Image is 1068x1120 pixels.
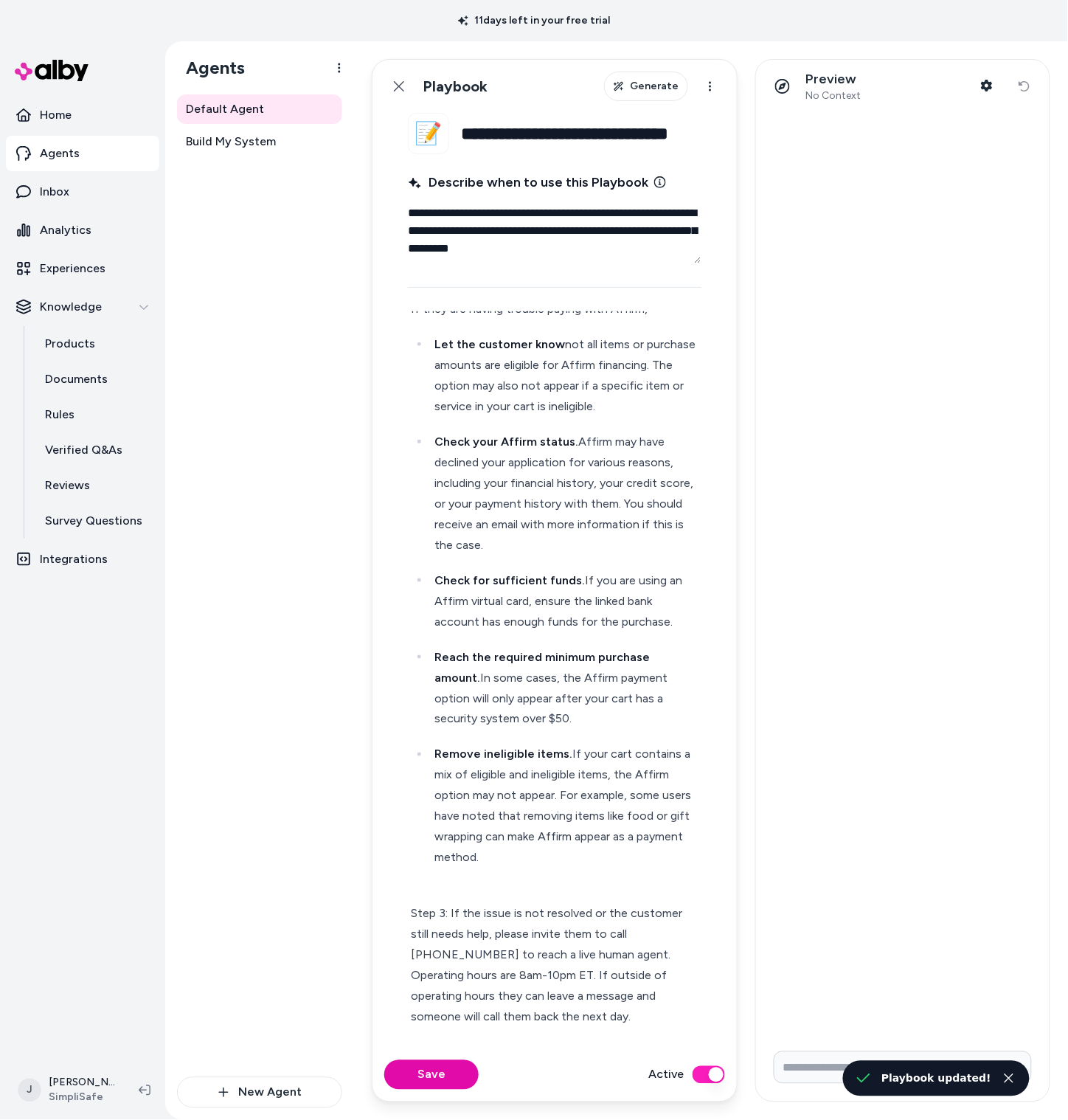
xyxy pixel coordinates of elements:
a: Default Agent [177,94,342,124]
a: Home [6,97,159,133]
a: Experiences [6,251,159,286]
span: SimpliSafe [49,1090,115,1105]
p: In some cases, the Affirm payment option will only appear after your cart has a security system o... [434,647,698,730]
span: Default Agent [186,100,264,118]
button: Save [384,1060,479,1090]
p: Verified Q&As [45,441,122,459]
a: Rules [30,397,159,432]
a: Build My System [177,127,342,156]
span: Build My System [186,133,276,151]
p: Survey Questions [45,512,142,530]
h1: Agents [174,57,245,79]
p: Home [40,106,72,124]
p: Agents [40,145,80,162]
span: Describe when to use this Playbook [408,172,648,193]
span: J [18,1079,41,1102]
a: Analytics [6,212,159,248]
p: Experiences [40,260,105,277]
a: Integrations [6,542,159,577]
p: Reviews [45,477,90,494]
a: Inbox [6,174,159,210]
a: Verified Q&As [30,432,159,468]
p: Documents [45,370,108,388]
strong: Check your Affirm status. [434,435,578,449]
a: Agents [6,136,159,171]
strong: Let the customer know [434,337,565,351]
strong: Remove ineligible items. [434,747,572,761]
strong: Reach the required minimum purchase amount. [434,650,653,685]
h1: Playbook [423,77,488,96]
p: Preview [806,71,861,88]
button: Close toast [1000,1070,1018,1088]
input: Write your prompt here [774,1051,1032,1084]
p: Rules [45,406,74,424]
button: Knowledge [6,289,159,325]
p: If your cart contains a mix of eligible and ineligible items, the Affirm option may not appear. F... [434,744,698,868]
p: Knowledge [40,298,102,316]
p: not all items or purchase amounts are eligible for Affirm financing. The option may also not appe... [434,334,698,417]
a: Survey Questions [30,503,159,539]
p: Step 3: If the issue is not resolved or the customer still needs help, please invite them to call... [411,883,698,1028]
p: Analytics [40,221,91,239]
p: 11 days left in your free trial [449,13,619,28]
p: Affirm may have declined your application for various reasons, including your financial history, ... [434,432,698,556]
label: Active [648,1066,684,1084]
img: alby Logo [15,60,89,81]
a: Products [30,326,159,362]
p: Integrations [40,550,108,568]
a: Documents [30,362,159,397]
p: If you are using an Affirm virtual card, ensure the linked bank account has enough funds for the ... [434,570,698,632]
button: Generate [604,72,688,101]
button: 📝 [408,113,449,154]
a: Reviews [30,468,159,503]
span: Generate [630,79,679,94]
strong: Check for sufficient funds. [434,573,585,587]
div: Playbook updated! [881,1070,991,1088]
span: No Context [806,89,861,103]
p: Products [45,335,95,353]
p: [PERSON_NAME] [49,1076,115,1090]
button: New Agent [177,1077,342,1108]
button: J[PERSON_NAME]SimpliSafe [9,1067,127,1114]
p: Inbox [40,183,69,201]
